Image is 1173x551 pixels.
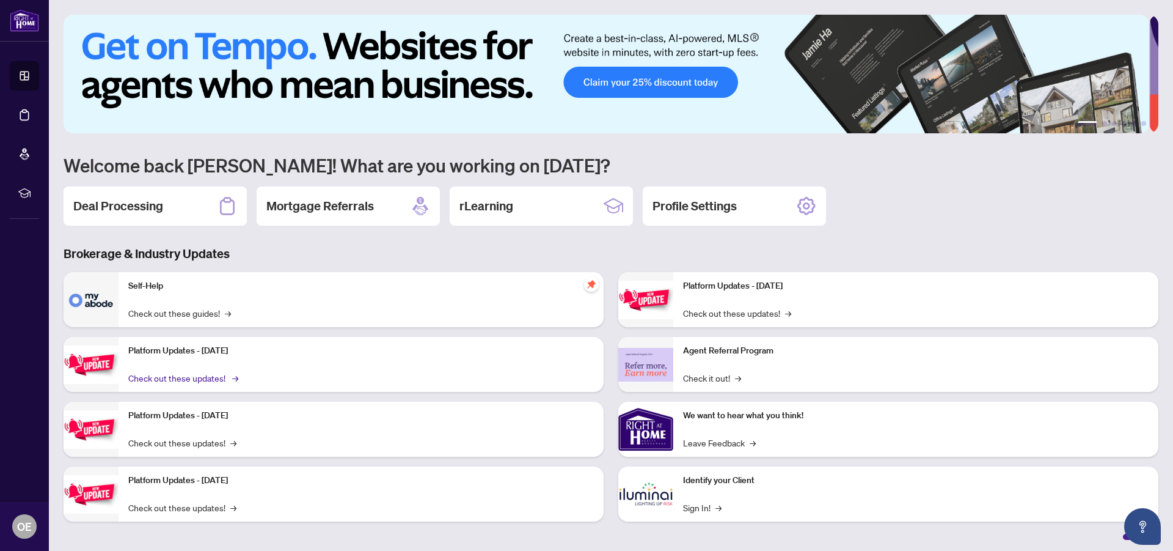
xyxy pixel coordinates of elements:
[683,436,756,449] a: Leave Feedback→
[1124,508,1161,545] button: Open asap
[1078,121,1097,126] button: 1
[715,501,722,514] span: →
[128,279,594,293] p: Self-Help
[618,402,673,457] img: We want to hear what you think!
[266,198,374,215] h2: Mortgage Referrals
[683,306,791,320] a: Check out these updates!→
[225,306,231,320] span: →
[683,279,1149,293] p: Platform Updates - [DATE]
[1141,121,1146,126] button: 6
[750,436,756,449] span: →
[10,9,39,32] img: logo
[64,15,1149,133] img: Slide 0
[584,277,599,292] span: pushpin
[618,467,673,522] img: Identify your Client
[64,245,1158,262] h3: Brokerage & Industry Updates
[230,501,236,514] span: →
[128,501,236,514] a: Check out these updates!→
[64,272,119,327] img: Self-Help
[17,518,32,535] span: OE
[64,410,119,449] img: Platform Updates - July 21, 2025
[230,436,236,449] span: →
[618,281,673,319] img: Platform Updates - June 23, 2025
[1112,121,1117,126] button: 3
[128,371,236,385] a: Check out these updates!→
[1102,121,1107,126] button: 2
[459,198,513,215] h2: rLearning
[1122,121,1127,126] button: 4
[128,306,231,320] a: Check out these guides!→
[128,344,594,358] p: Platform Updates - [DATE]
[683,474,1149,487] p: Identify your Client
[64,346,119,384] img: Platform Updates - September 16, 2025
[683,344,1149,358] p: Agent Referral Program
[128,474,594,487] p: Platform Updates - [DATE]
[64,475,119,514] img: Platform Updates - July 8, 2025
[232,371,238,385] span: →
[618,348,673,382] img: Agent Referral Program
[683,409,1149,423] p: We want to hear what you think!
[128,436,236,449] a: Check out these updates!→
[64,153,1158,177] h1: Welcome back [PERSON_NAME]! What are you working on [DATE]?
[128,409,594,423] p: Platform Updates - [DATE]
[785,306,791,320] span: →
[683,501,722,514] a: Sign In!→
[73,198,163,215] h2: Deal Processing
[735,371,741,385] span: →
[683,371,741,385] a: Check it out!→
[1131,121,1136,126] button: 5
[652,198,737,215] h2: Profile Settings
